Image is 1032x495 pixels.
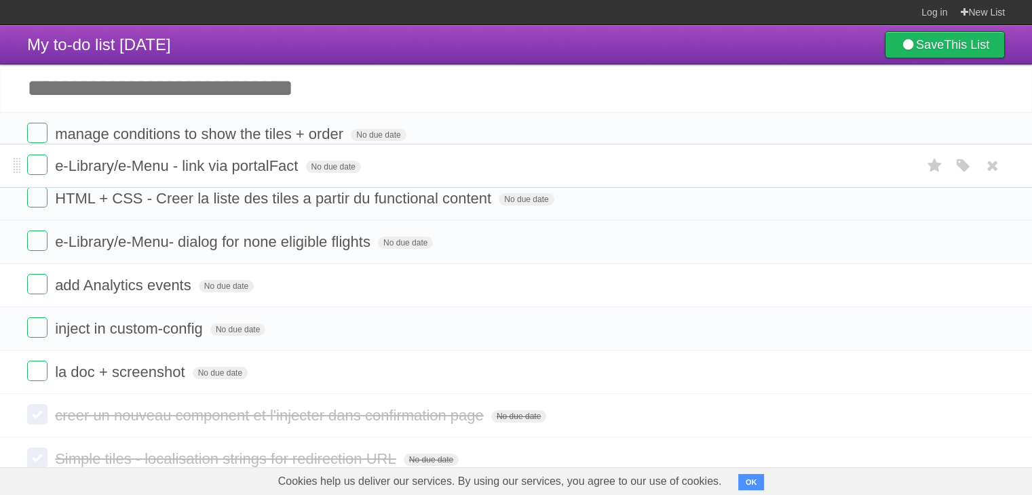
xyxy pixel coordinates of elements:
label: Done [27,187,47,207]
span: No due date [210,323,265,336]
label: Done [27,231,47,251]
span: No due date [491,410,546,422]
label: Done [27,448,47,468]
span: add Analytics events [55,277,195,294]
label: Star task [922,155,948,177]
span: inject in custom-config [55,320,206,337]
a: SaveThis List [885,31,1005,58]
span: No due date [193,367,248,379]
span: e-Library/e-Menu- dialog for none eligible flights [55,233,374,250]
b: This List [944,38,989,52]
label: Done [27,404,47,424]
span: manage conditions to show the tiles + order [55,125,347,142]
span: HTML + CSS - Creer la liste des tiles a partir du functional content [55,190,495,207]
span: Cookies help us deliver our services. By using our services, you agree to our use of cookies. [265,468,735,495]
span: My to-do list [DATE] [27,35,171,54]
button: OK [738,474,765,490]
span: e-Library/e-Menu - link via portalFact [55,157,301,174]
span: No due date [499,193,554,205]
label: Done [27,123,47,143]
span: No due date [351,129,406,141]
label: Done [27,274,47,294]
span: No due date [404,454,459,466]
label: Done [27,155,47,175]
span: No due date [306,161,361,173]
label: Done [27,317,47,338]
span: No due date [378,237,433,249]
span: la doc + screenshot [55,363,188,380]
span: creer un nouveau component et l'injecter dans confirmation page [55,407,487,424]
span: Simple tiles - localisation strings for redirection URL [55,450,400,467]
label: Done [27,361,47,381]
span: No due date [199,280,254,292]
